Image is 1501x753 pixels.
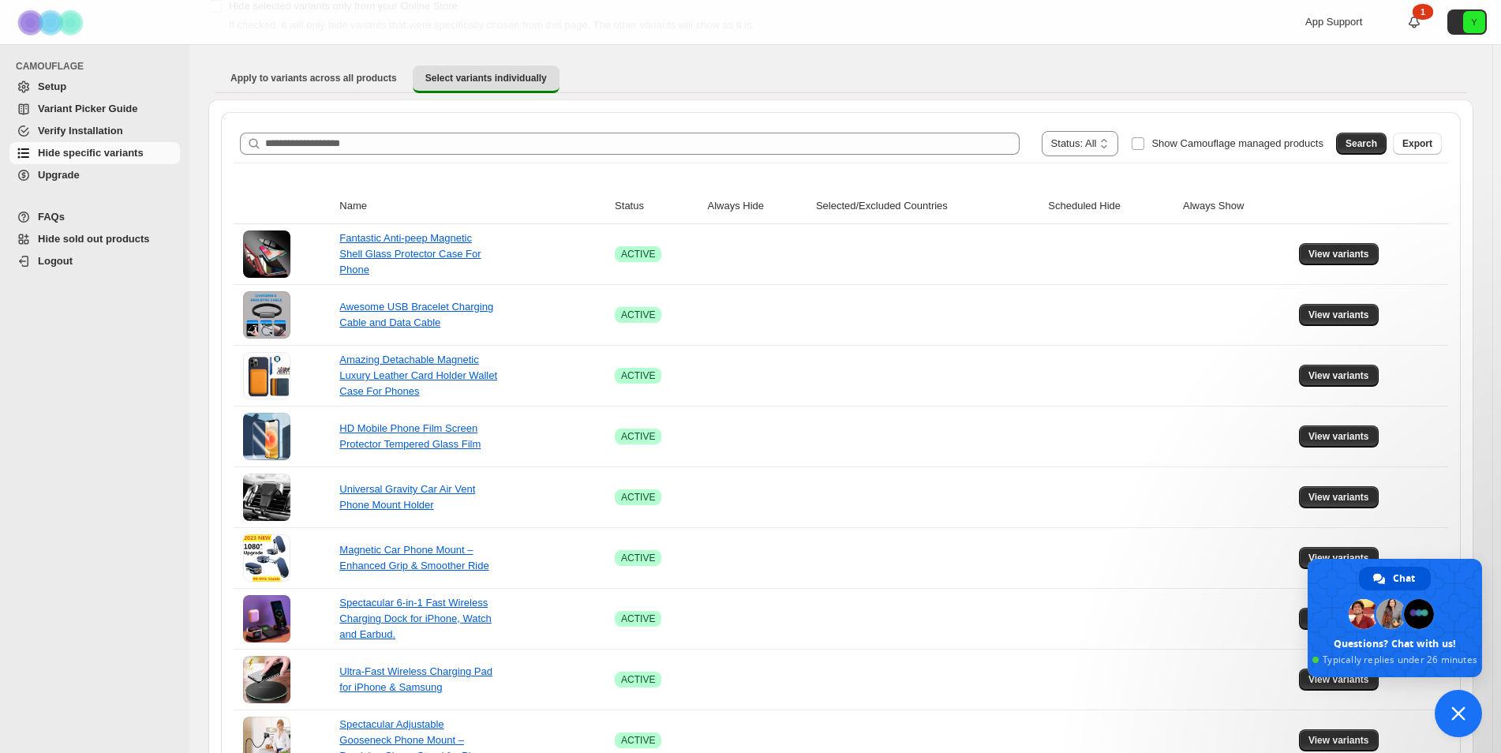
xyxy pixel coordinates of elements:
[218,66,410,91] button: Apply to variants across all products
[1299,243,1379,265] button: View variants
[621,309,655,321] span: ACTIVE
[38,211,65,223] span: FAQs
[243,413,290,460] img: HD Mobile Phone Film Screen Protector Tempered Glass Film
[1299,669,1379,691] button: View variants
[1299,486,1379,508] button: View variants
[1308,309,1369,321] span: View variants
[339,665,492,693] a: Ultra-Fast Wireless Charging Pad for iPhone & Samsung
[1447,9,1487,35] button: Avatar with initials Y
[9,142,180,164] a: Hide specific variants
[1402,137,1432,150] span: Export
[38,147,144,159] span: Hide specific variants
[38,233,150,245] span: Hide sold out products
[1305,16,1362,28] span: App Support
[1299,304,1379,326] button: View variants
[38,169,80,181] span: Upgrade
[13,1,92,44] img: Camouflage
[9,98,180,120] a: Variant Picker Guide
[9,120,180,142] a: Verify Installation
[1299,729,1379,751] button: View variants
[1308,673,1369,686] span: View variants
[1463,11,1485,33] span: Avatar with initials Y
[1308,552,1369,564] span: View variants
[339,301,493,328] a: Awesome USB Bracelet Charging Cable and Data Cable
[243,352,290,399] img: Amazing Detachable Magnetic Luxury Leather Card Holder Wallet Case For Phones
[1308,369,1369,382] span: View variants
[1308,734,1369,747] span: View variants
[1308,491,1369,504] span: View variants
[16,60,182,73] span: CAMOUFLAGE
[339,544,488,571] a: Magnetic Car Phone Mount – Enhanced Grip & Smoother Ride
[339,232,481,275] a: Fantastic Anti-peep Magnetic Shell Glass Protector Case For Phone
[335,189,610,224] th: Name
[243,291,290,339] img: Awesome USB Bracelet Charging Cable and Data Cable
[621,613,655,625] span: ACTIVE
[9,76,180,98] a: Setup
[230,72,397,84] span: Apply to variants across all products
[38,255,73,267] span: Logout
[621,430,655,443] span: ACTIVE
[1178,189,1294,224] th: Always Show
[9,250,180,272] a: Logout
[413,66,560,93] button: Select variants individually
[1299,425,1379,448] button: View variants
[1308,248,1369,260] span: View variants
[1336,133,1387,155] button: Search
[38,103,137,114] span: Variant Picker Guide
[1299,365,1379,387] button: View variants
[621,491,655,504] span: ACTIVE
[1406,14,1422,30] a: 1
[621,673,655,686] span: ACTIVE
[339,354,497,397] a: Amazing Detachable Magnetic Luxury Leather Card Holder Wallet Case For Phones
[339,597,491,640] a: Spectacular 6-in-1 Fast Wireless Charging Dock for iPhone, Watch and Earbud.
[38,125,123,137] span: Verify Installation
[38,81,66,92] span: Setup
[811,189,1043,224] th: Selected/Excluded Countries
[243,595,290,642] img: Spectacular 6-in-1 Fast Wireless Charging Dock for iPhone, Watch and Earbud.
[621,369,655,382] span: ACTIVE
[339,483,475,511] a: Universal Gravity Car Air Vent Phone Mount Holder
[9,206,180,228] a: FAQs
[1435,690,1482,737] a: Close chat
[1359,567,1431,590] a: Chat
[243,474,290,521] img: Universal Gravity Car Air Vent Phone Mount Holder
[243,534,290,582] img: Magnetic Car Phone Mount – Enhanced Grip & Smoother Ride
[9,164,180,186] a: Upgrade
[1043,189,1178,224] th: Scheduled Hide
[425,72,547,84] span: Select variants individually
[1151,137,1323,149] span: Show Camouflage managed products
[621,248,655,260] span: ACTIVE
[702,189,810,224] th: Always Hide
[243,656,290,703] img: Ultra-Fast Wireless Charging Pad for iPhone & Samsung
[1299,608,1379,630] button: View variants
[1299,547,1379,569] button: View variants
[1471,17,1477,27] text: Y
[1308,430,1369,443] span: View variants
[621,552,655,564] span: ACTIVE
[1413,4,1433,20] div: 1
[1393,133,1442,155] button: Export
[243,230,290,278] img: Fantastic Anti-peep Magnetic Shell Glass Protector Case For Phone
[9,228,180,250] a: Hide sold out products
[1393,567,1415,590] span: Chat
[339,422,481,450] a: HD Mobile Phone Film Screen Protector Tempered Glass Film
[1346,137,1377,150] span: Search
[621,734,655,747] span: ACTIVE
[610,189,702,224] th: Status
